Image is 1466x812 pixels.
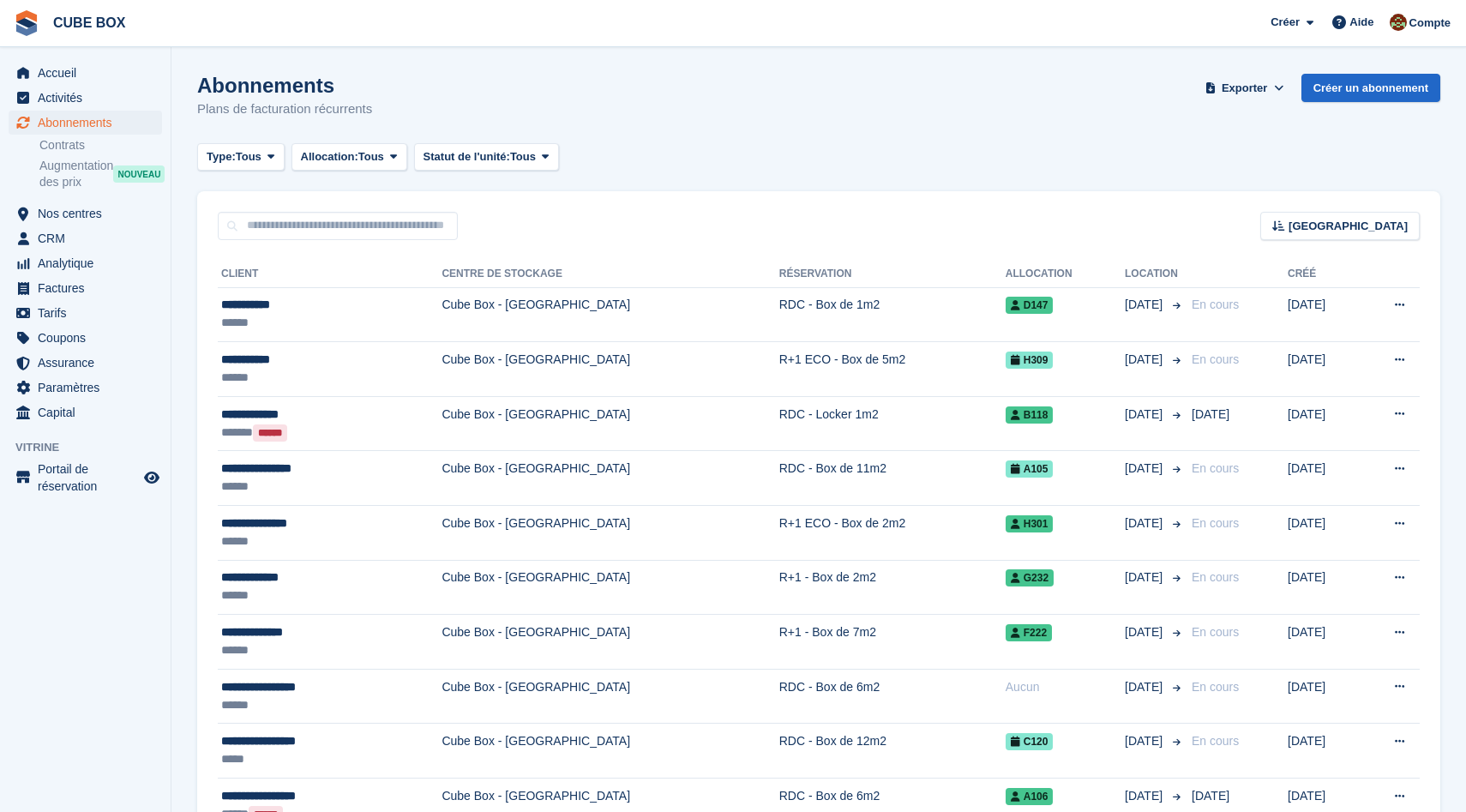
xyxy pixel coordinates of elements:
td: RDC - Box de 12m2 [779,724,1006,779]
span: CRM [38,226,141,250]
span: [GEOGRAPHIC_DATA] [1289,218,1408,235]
span: Capital [38,400,141,424]
td: [DATE] [1288,396,1355,451]
span: [DATE] [1125,623,1166,641]
span: B118 [1006,406,1054,424]
p: Plans de facturation récurrents [197,99,372,119]
a: Boutique d'aperçu [141,467,162,488]
td: [DATE] [1288,451,1355,506]
a: menu [9,326,162,350]
span: Vitrine [15,439,171,456]
span: Type: [207,148,236,165]
span: Statut de l'unité: [424,148,510,165]
span: Augmentation des prix [39,158,113,190]
span: Assurance [38,351,141,375]
td: [DATE] [1288,724,1355,779]
td: Cube Box - [GEOGRAPHIC_DATA] [442,724,778,779]
span: A105 [1006,460,1054,478]
span: En cours [1192,734,1239,748]
a: CUBE BOX [46,9,132,37]
a: menu [9,201,162,226]
td: [DATE] [1288,560,1355,615]
span: Abonnements [38,111,141,135]
td: R+1 ECO - Box de 5m2 [779,342,1006,397]
span: Nos centres [38,201,141,226]
span: C120 [1006,733,1054,750]
td: Cube Box - [GEOGRAPHIC_DATA] [442,615,778,670]
span: [DATE] [1125,787,1166,805]
a: menu [9,351,162,375]
span: [DATE] [1192,407,1229,421]
span: Accueil [38,61,141,85]
a: Contrats [39,137,162,153]
span: Tarifs [38,301,141,325]
span: [DATE] [1125,406,1166,424]
div: Aucun [1006,678,1125,696]
span: En cours [1192,461,1239,475]
a: menu [9,276,162,300]
a: menu [9,86,162,110]
span: En cours [1192,570,1239,584]
span: A106 [1006,788,1054,805]
td: RDC - Box de 1m2 [779,287,1006,342]
span: Portail de réservation [38,460,141,495]
td: [DATE] [1288,669,1355,724]
span: [DATE] [1125,732,1166,750]
td: [DATE] [1288,615,1355,670]
button: Exporter [1202,74,1288,102]
span: [DATE] [1125,514,1166,532]
th: Allocation [1006,261,1125,288]
span: D147 [1006,297,1054,314]
span: Analytique [38,251,141,275]
span: En cours [1192,352,1239,366]
span: Factures [38,276,141,300]
td: RDC - Box de 6m2 [779,669,1006,724]
td: [DATE] [1288,287,1355,342]
span: [DATE] [1125,568,1166,586]
td: R+1 - Box de 7m2 [779,615,1006,670]
a: menu [9,376,162,400]
button: Type: Tous [197,143,285,171]
img: stora-icon-8386f47178a22dfd0bd8f6a31ec36ba5ce8667c1dd55bd0f319d3a0aa187defe.svg [14,10,39,36]
span: En cours [1192,625,1239,639]
a: menu [9,226,162,250]
a: Augmentation des prix NOUVEAU [39,157,162,191]
td: Cube Box - [GEOGRAPHIC_DATA] [442,396,778,451]
td: Cube Box - [GEOGRAPHIC_DATA] [442,342,778,397]
span: Allocation: [301,148,358,165]
td: [DATE] [1288,506,1355,561]
span: [DATE] [1192,789,1229,803]
td: RDC - Box de 11m2 [779,451,1006,506]
button: Allocation: Tous [291,143,407,171]
span: Tous [358,148,384,165]
a: Créer un abonnement [1301,74,1440,102]
span: Compte [1409,15,1451,32]
td: [DATE] [1288,342,1355,397]
span: H301 [1006,515,1054,532]
td: Cube Box - [GEOGRAPHIC_DATA] [442,560,778,615]
button: Statut de l'unité: Tous [414,143,559,171]
th: Client [218,261,442,288]
h1: Abonnements [197,74,372,97]
span: Coupons [38,326,141,350]
span: Aide [1349,14,1373,31]
th: Réservation [779,261,1006,288]
td: R+1 ECO - Box de 2m2 [779,506,1006,561]
th: Créé [1288,261,1355,288]
a: menu [9,111,162,135]
td: Cube Box - [GEOGRAPHIC_DATA] [442,287,778,342]
span: Paramètres [38,376,141,400]
a: menu [9,61,162,85]
span: Créer [1271,14,1300,31]
td: RDC - Locker 1m2 [779,396,1006,451]
a: menu [9,301,162,325]
td: Cube Box - [GEOGRAPHIC_DATA] [442,669,778,724]
span: H309 [1006,352,1054,369]
img: alex soubira [1390,14,1407,31]
span: [DATE] [1125,296,1166,314]
div: NOUVEAU [113,165,165,183]
td: Cube Box - [GEOGRAPHIC_DATA] [442,506,778,561]
span: [DATE] [1125,351,1166,369]
span: G232 [1006,569,1054,586]
span: Tous [510,148,536,165]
